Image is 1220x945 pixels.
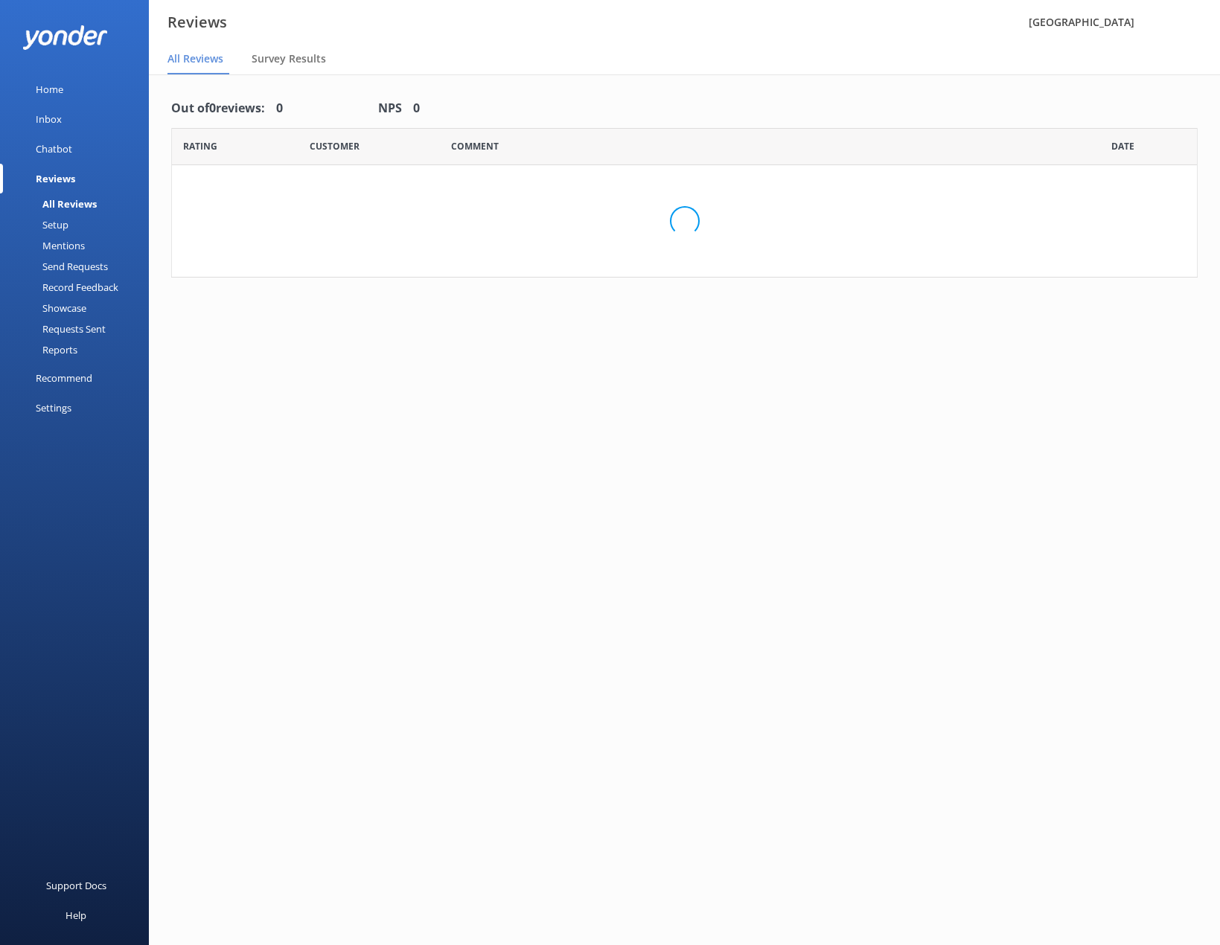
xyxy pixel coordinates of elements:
[9,214,149,235] a: Setup
[9,298,86,318] div: Showcase
[451,139,499,153] span: Question
[167,51,223,66] span: All Reviews
[1111,139,1134,153] span: Date
[171,99,265,118] h4: Out of 0 reviews:
[9,298,149,318] a: Showcase
[36,164,75,193] div: Reviews
[183,139,217,153] span: Date
[22,25,108,50] img: yonder-white-logo.png
[36,393,71,423] div: Settings
[310,139,360,153] span: Date
[9,235,85,256] div: Mentions
[66,900,86,930] div: Help
[9,318,106,339] div: Requests Sent
[9,256,108,277] div: Send Requests
[36,363,92,393] div: Recommend
[413,99,420,118] h4: 0
[378,99,402,118] h4: NPS
[9,256,149,277] a: Send Requests
[9,318,149,339] a: Requests Sent
[36,104,62,134] div: Inbox
[36,134,72,164] div: Chatbot
[9,193,149,214] a: All Reviews
[9,339,149,360] a: Reports
[252,51,326,66] span: Survey Results
[9,214,68,235] div: Setup
[9,193,97,214] div: All Reviews
[9,277,149,298] a: Record Feedback
[46,871,106,900] div: Support Docs
[276,99,283,118] h4: 0
[9,339,77,360] div: Reports
[167,10,227,34] h3: Reviews
[9,235,149,256] a: Mentions
[36,74,63,104] div: Home
[9,277,118,298] div: Record Feedback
